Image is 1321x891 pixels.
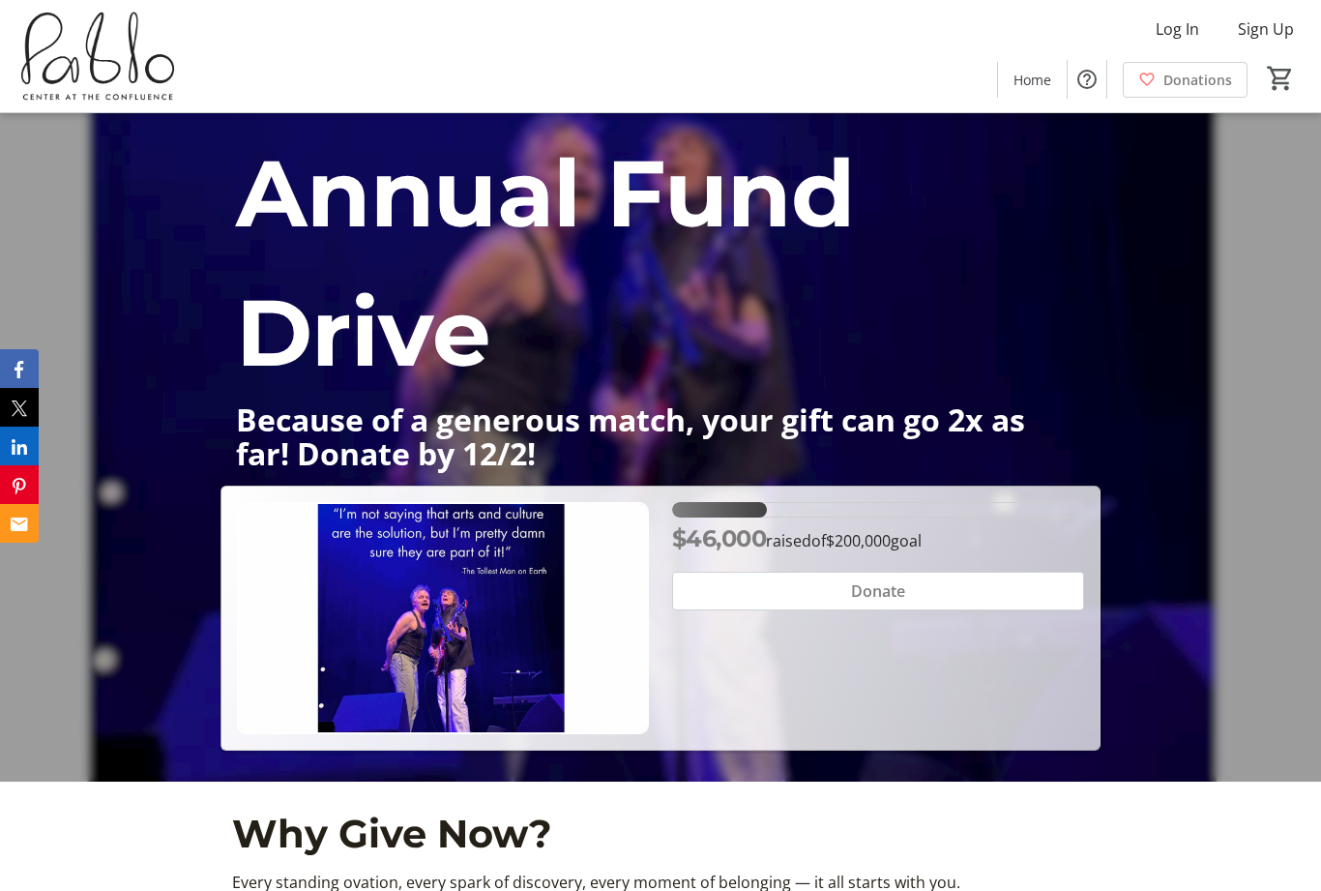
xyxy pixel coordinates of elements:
[237,502,649,734] img: Campaign CTA Media Photo
[672,502,1084,518] div: 23% of fundraising goal reached
[1123,62,1248,98] a: Donations
[1222,14,1309,45] button: Sign Up
[672,521,923,556] p: raised of goal
[672,572,1084,610] button: Donate
[1163,70,1232,90] span: Donations
[236,136,855,389] span: Annual Fund Drive
[1238,17,1294,41] span: Sign Up
[826,530,891,551] span: $200,000
[998,62,1067,98] a: Home
[232,810,552,857] span: Why Give Now?
[12,8,184,104] img: Pablo Center's Logo
[1263,61,1298,96] button: Cart
[1013,70,1051,90] span: Home
[672,524,767,552] span: $46,000
[1156,17,1199,41] span: Log In
[1140,14,1215,45] button: Log In
[236,402,1086,470] p: Because of a generous match, your gift can go 2x as far! Donate by 12/2!
[1068,60,1106,99] button: Help
[851,579,905,603] span: Donate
